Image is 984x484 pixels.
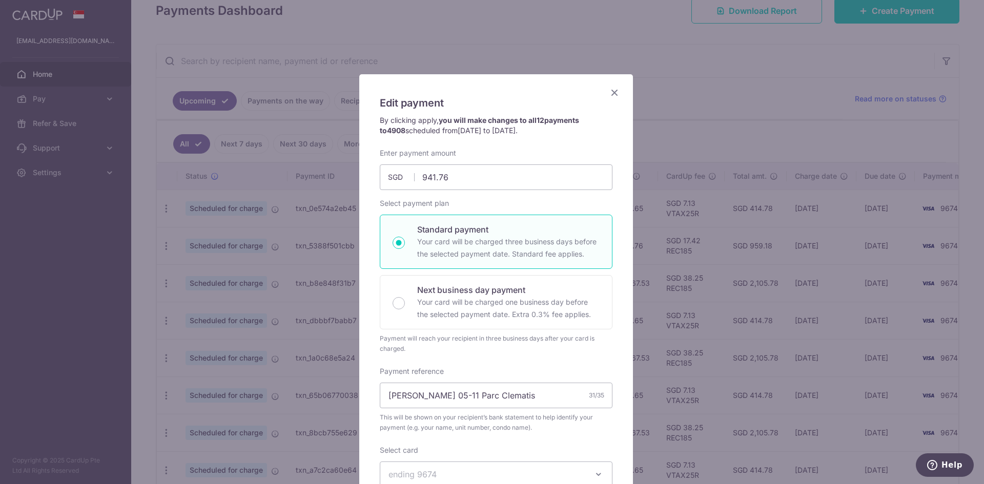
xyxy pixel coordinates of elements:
p: Standard payment [417,223,600,236]
span: [DATE] to [DATE] [458,126,516,135]
span: 4908 [387,126,405,135]
div: Payment will reach your recipient in three business days after your card is charged. [380,333,612,354]
p: By clicking apply, scheduled from . [380,115,612,136]
button: Close [608,87,621,99]
label: Select payment plan [380,198,449,208]
p: Your card will be charged one business day before the selected payment date. Extra 0.3% fee applies. [417,296,600,321]
span: ending 9674 [388,469,437,479]
p: Next business day payment [417,284,600,296]
span: 12 [537,116,544,124]
strong: you will make changes to all payments to [380,116,579,135]
span: SGD [388,172,415,182]
div: 31/35 [589,390,604,401]
label: Select card [380,445,418,455]
h5: Edit payment [380,95,612,111]
input: 0.00 [380,164,612,190]
label: Payment reference [380,366,444,376]
label: Enter payment amount [380,148,456,158]
iframe: Opens a widget where you can find more information [915,453,974,479]
p: Your card will be charged three business days before the selected payment date. Standard fee appl... [417,236,600,260]
span: This will be shown on your recipient’s bank statement to help identify your payment (e.g. your na... [380,412,612,433]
